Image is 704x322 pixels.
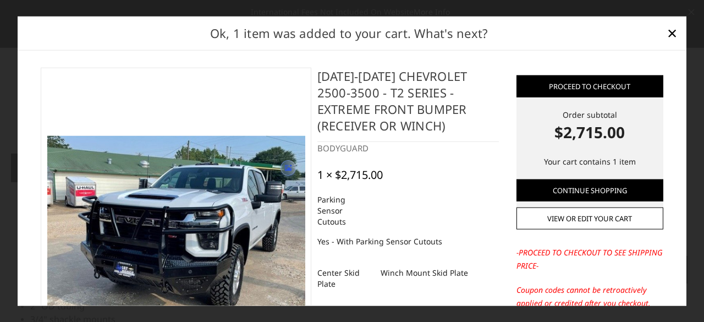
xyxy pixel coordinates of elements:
[516,155,663,168] p: Your cart contains 1 item
[317,189,372,231] dt: Parking Sensor Cutouts
[516,246,663,272] p: -PROCEED TO CHECKOUT TO SEE SHIPPING PRICE-
[317,263,372,293] dt: Center Skid Plate
[317,68,499,142] h4: [DATE]-[DATE] Chevrolet 2500-3500 - T2 Series - Extreme Front Bumper (receiver or winch)
[516,109,663,144] div: Order subtotal
[317,231,442,251] dd: Yes - With Parking Sensor Cutouts
[663,24,681,42] a: Close
[317,168,383,181] div: 1 × $2,715.00
[516,179,663,201] a: Continue Shopping
[35,24,663,42] h2: Ok, 1 item was added to your cart. What's next?
[381,263,468,282] dd: Winch Mount Skid Plate
[516,283,663,310] p: Coupon codes cannot be retroactively applied or credited after you checkout.
[516,208,663,230] a: View or edit your cart
[317,142,499,155] div: BODYGUARD
[667,21,677,45] span: ×
[516,121,663,144] strong: $2,715.00
[516,75,663,97] a: Proceed to checkout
